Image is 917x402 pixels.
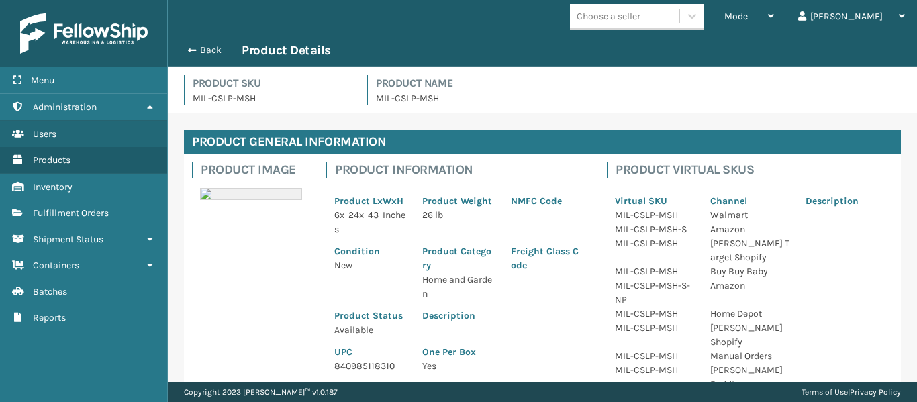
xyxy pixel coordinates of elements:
h4: Product SKU [193,75,351,91]
span: 24 x [348,209,364,221]
h4: Product Image [201,162,310,178]
a: Terms of Use [802,387,848,397]
p: MIL-CSLP-MSH-S [615,222,694,236]
p: Product Weight [422,194,494,208]
p: UPC [334,345,406,359]
p: MIL-CSLP-MSH [615,264,694,279]
p: MIL-CSLP-MSH [615,349,694,363]
p: MIL-CSLP-MSH [376,91,901,105]
h4: Product Information [335,162,591,178]
p: Yes [422,359,583,373]
a: Privacy Policy [850,387,901,397]
p: Channel [710,194,789,208]
p: MIL-CSLP-MSH [615,363,694,377]
img: 51104088640_40f294f443_o-scaled-700x700.jpg [200,188,302,200]
span: 26 lb [422,209,443,221]
span: Reports [33,312,66,323]
span: Menu [31,74,54,86]
span: Containers [33,260,79,271]
p: Product LxWxH [334,194,406,208]
p: Condition [334,244,406,258]
p: Description [806,194,885,208]
p: Copyright 2023 [PERSON_NAME]™ v 1.0.187 [184,382,338,402]
p: Available [334,323,406,337]
span: Products [33,154,70,166]
span: Fulfillment Orders [33,207,109,219]
p: Home and Garden [422,272,494,301]
p: MIL-CSLP-MSH [615,307,694,321]
p: MIL-CSLP-MSH-S-NP [615,279,694,307]
span: Shipment Status [33,234,103,245]
p: Product Category [422,244,494,272]
p: NMFC Code [511,194,583,208]
p: Freight Class Code [511,244,583,272]
h4: Product General Information [184,130,901,154]
button: Back [180,44,242,56]
div: Choose a seller [577,9,640,23]
span: Users [33,128,56,140]
p: New [334,258,406,272]
h3: Product Details [242,42,331,58]
p: [PERSON_NAME] Target Shopify [710,236,789,264]
img: logo [20,13,148,54]
p: [PERSON_NAME] Bedding [710,363,789,391]
h4: Product Virtual SKUs [616,162,893,178]
span: 43 [368,209,379,221]
p: [PERSON_NAME] Shopify [710,321,789,349]
p: Description [422,309,583,323]
p: Amazon [710,222,789,236]
p: MIL-CSLP-MSH [615,321,694,335]
span: Administration [33,101,97,113]
p: Product Status [334,309,406,323]
span: Batches [33,286,67,297]
p: MIL-CSLP-MSH [615,208,694,222]
p: ASIN [422,381,583,395]
p: 840985118310 [334,359,406,373]
span: 6 x [334,209,344,221]
p: Manual Orders [710,349,789,363]
p: Walmart [710,208,789,222]
p: Amazon [710,279,789,293]
p: Home Depot [710,307,789,321]
p: Buy Buy Baby [710,264,789,279]
p: One Per Box [422,345,583,359]
span: Mode [724,11,748,22]
div: | [802,382,901,402]
p: Virtual SKU [615,194,694,208]
span: Inventory [33,181,73,193]
p: Assigned Box [334,381,406,395]
p: MIL-CSLP-MSH [615,236,694,250]
p: MIL-CSLP-MSH [193,91,351,105]
h4: Product Name [376,75,901,91]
